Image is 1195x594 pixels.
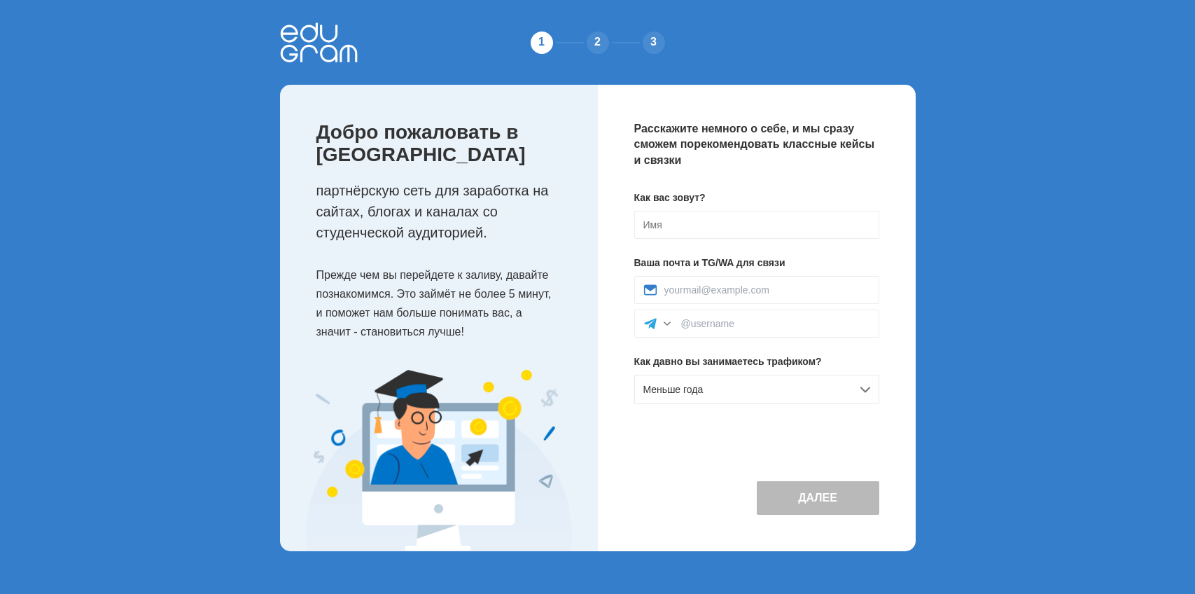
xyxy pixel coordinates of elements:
p: Расскажите немного о себе, и мы сразу сможем порекомендовать классные кейсы и связки [634,121,879,168]
div: 2 [584,29,612,57]
div: 3 [640,29,668,57]
p: Ваша почта и TG/WA для связи [634,256,879,270]
span: Меньше года [643,384,704,395]
p: Прежде чем вы перейдете к заливу, давайте познакомимся. Это займёт не более 5 минут, и поможет на... [316,265,570,342]
p: Добро пожаловать в [GEOGRAPHIC_DATA] [316,121,570,166]
p: Как давно вы занимаетесь трафиком? [634,354,879,369]
input: @username [681,318,870,329]
img: Expert Image [306,370,572,551]
input: Имя [634,211,879,239]
p: партнёрскую сеть для заработка на сайтах, блогах и каналах со студенческой аудиторией. [316,180,570,243]
input: yourmail@example.com [664,284,870,296]
p: Как вас зовут? [634,191,879,205]
div: 1 [528,29,556,57]
button: Далее [757,481,879,515]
